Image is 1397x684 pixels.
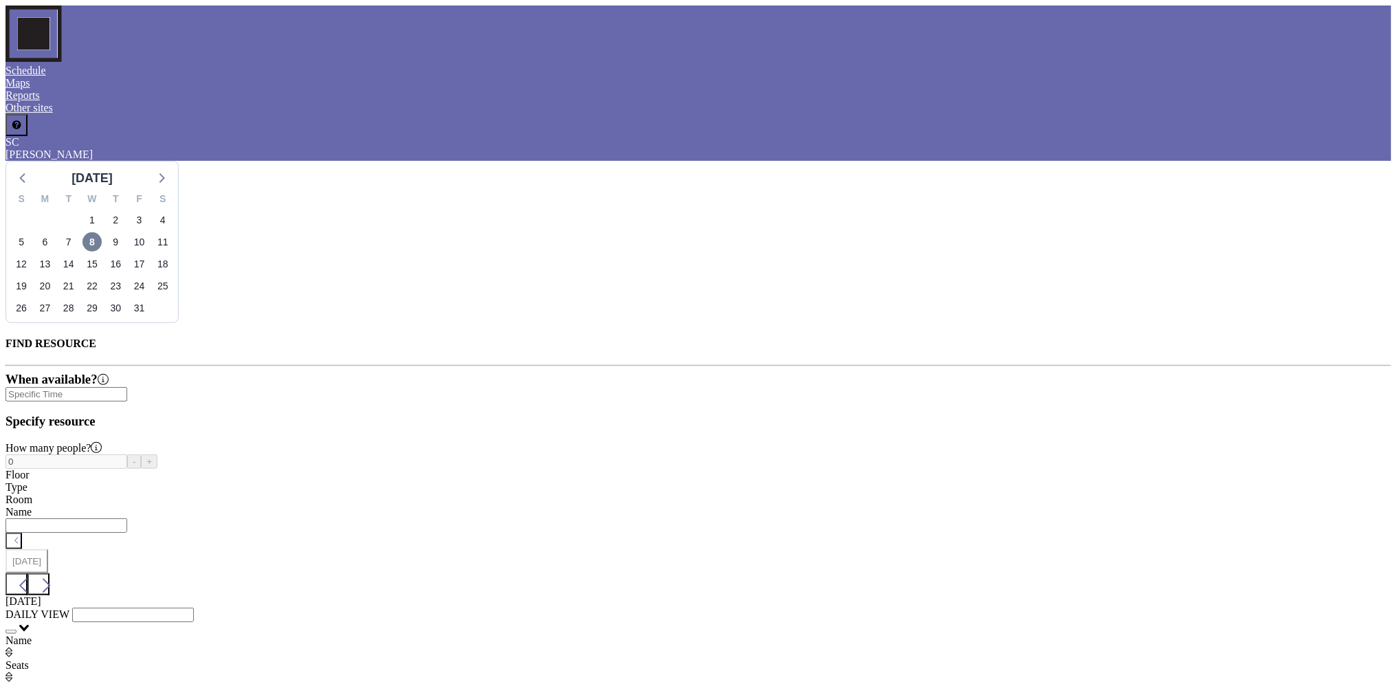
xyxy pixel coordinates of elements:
span: Wednesday, October 8, 2025 [82,232,102,252]
span: Wednesday, October 22, 2025 [82,276,102,296]
div: F [127,191,151,209]
div: Search for option [5,608,1391,635]
span: Wednesday, October 15, 2025 [82,254,102,274]
span: Thursday, October 23, 2025 [106,276,125,296]
span: Tuesday, October 28, 2025 [59,298,78,318]
span: Sunday, October 5, 2025 [12,232,31,252]
span: Room [5,494,32,505]
span: SC [5,136,19,148]
span: [PERSON_NAME] [5,148,93,160]
span: Friday, October 31, 2025 [130,298,149,318]
label: Name [5,506,32,518]
span: Friday, October 24, 2025 [130,276,149,296]
h3: Specify resource [5,414,1391,429]
span: Sunday, October 26, 2025 [12,298,31,318]
div: Search for option [5,387,1391,401]
a: Schedule [5,65,46,76]
span: Sunday, October 12, 2025 [12,254,31,274]
span: Sunday, October 19, 2025 [12,276,31,296]
span: Thursday, October 30, 2025 [106,298,125,318]
a: Maps [5,77,30,89]
div: M [33,191,56,209]
div: Search for option [5,518,1391,533]
span: Tuesday, October 7, 2025 [59,232,78,252]
input: Search for option [72,608,194,622]
span: Tuesday, October 14, 2025 [59,254,78,274]
span: [DATE] [5,595,41,607]
span: Friday, October 10, 2025 [130,232,149,252]
label: Type [5,481,27,493]
span: Saturday, October 18, 2025 [153,254,173,274]
span: Thursday, October 16, 2025 [106,254,125,274]
span: Saturday, October 25, 2025 [153,276,173,296]
input: Search for option [5,518,127,533]
img: organization-logo [5,5,62,62]
div: W [80,191,104,209]
span: Monday, October 13, 2025 [35,254,54,274]
button: - [127,454,141,469]
h4: FIND RESOURCE [5,338,1391,350]
span: Thursday, October 2, 2025 [106,210,125,230]
span: Thursday, October 9, 2025 [106,232,125,252]
button: [DATE] [5,549,48,573]
span: Monday, October 20, 2025 [35,276,54,296]
input: Search for option [5,387,127,401]
div: S [151,191,175,209]
div: T [104,191,127,209]
div: T [57,191,80,209]
span: Saturday, October 4, 2025 [153,210,173,230]
span: Monday, October 27, 2025 [35,298,54,318]
label: Floor [5,469,30,481]
a: Reports [5,89,40,101]
span: Wednesday, October 29, 2025 [82,298,102,318]
a: Other sites [5,102,53,113]
button: Clear Selected [5,630,16,634]
span: Tuesday, October 21, 2025 [59,276,78,296]
div: S [10,191,33,209]
span: Monday, October 6, 2025 [35,232,54,252]
span: Wednesday, October 1, 2025 [82,210,102,230]
span: DAILY VIEW [5,608,69,620]
span: Friday, October 17, 2025 [130,254,149,274]
span: Saturday, October 11, 2025 [153,232,173,252]
span: Friday, October 3, 2025 [130,210,149,230]
label: How many people? [5,442,102,454]
button: + [141,454,157,469]
div: [DATE] [71,168,113,188]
